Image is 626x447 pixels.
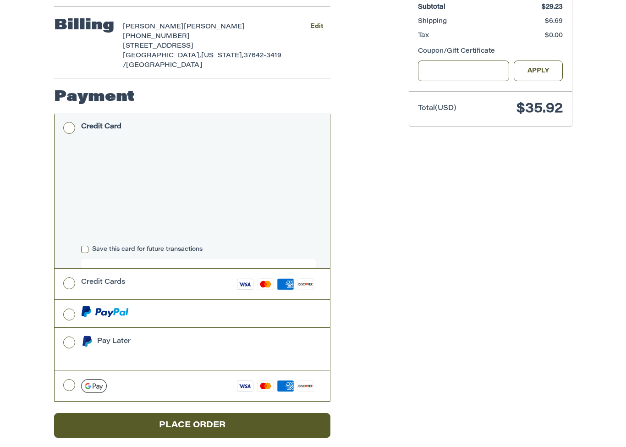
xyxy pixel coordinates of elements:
[418,33,429,39] span: Tax
[123,33,190,40] span: [PHONE_NUMBER]
[123,24,184,30] span: [PERSON_NAME]
[81,275,126,290] div: Credit Cards
[184,24,245,30] span: [PERSON_NAME]
[516,102,563,116] span: $35.92
[123,53,201,59] span: [GEOGRAPHIC_DATA],
[545,33,563,39] span: $0.00
[81,246,316,253] label: Save this card for future transactions
[418,47,563,56] div: Coupon/Gift Certificate
[81,379,107,393] img: Google Pay icon
[81,306,129,317] img: PayPal icon
[81,336,93,347] img: Pay Later icon
[418,4,445,11] span: Subtotal
[542,4,563,11] span: $29.23
[545,18,563,25] span: $6.69
[54,413,330,438] button: Place Order
[418,18,447,25] span: Shipping
[81,119,121,134] div: Credit Card
[418,61,509,81] input: Gift Certificate or Coupon Code
[54,17,114,35] h2: Billing
[514,61,563,81] button: Apply
[123,53,281,69] span: 37642-3419 /
[123,43,193,50] span: [STREET_ADDRESS]
[126,62,203,69] span: [GEOGRAPHIC_DATA]
[201,53,244,59] span: [US_STATE],
[54,88,135,106] h2: Payment
[418,105,456,112] span: Total (USD)
[303,20,330,33] button: Edit
[79,143,318,242] iframe: Secure payment input frame
[97,334,268,349] div: Pay Later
